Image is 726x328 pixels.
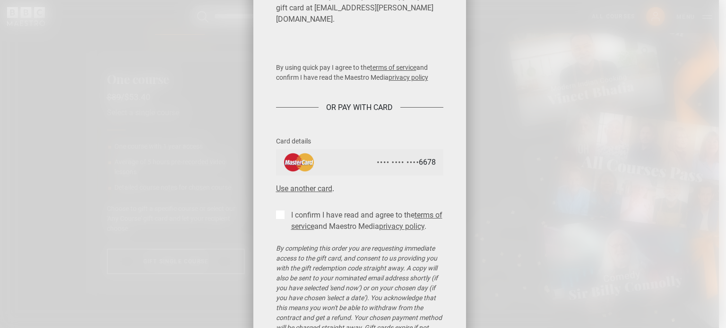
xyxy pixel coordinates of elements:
[379,222,424,231] a: privacy policy
[287,210,443,232] label: I confirm I have read and agree to the and Maestro Media .
[319,102,400,113] div: Or Pay With Card
[389,74,428,81] a: privacy policy
[377,157,436,168] div: 6678
[370,64,416,71] a: terms of service
[284,153,314,172] img: mastercard
[377,160,419,165] span: ● ● ● ● ● ● ● ● ● ● ● ●
[276,136,443,147] div: Card details
[276,36,443,55] iframe: Secure payment button frame
[276,63,443,83] p: By using quick pay I agree to the and confirm I have read the Maestro Media
[276,184,332,193] a: Use another card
